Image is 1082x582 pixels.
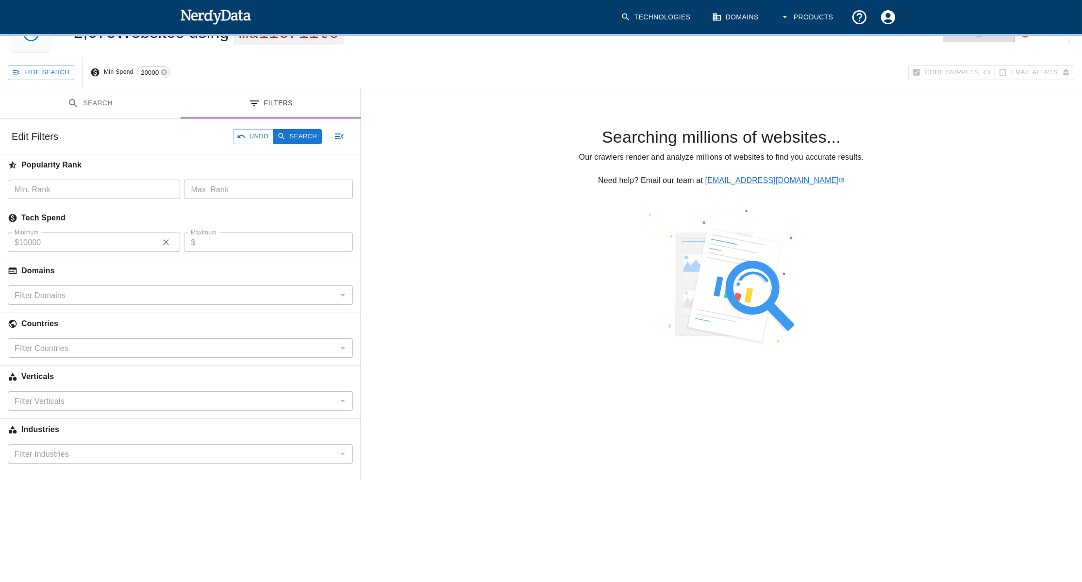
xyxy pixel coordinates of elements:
img: NerdyData.com [180,7,251,26]
div: $ [8,233,180,252]
h4: Searching millions of websites... [376,127,1066,148]
label: Minimum [15,228,38,236]
button: Undo [233,129,274,144]
button: Search [273,129,322,144]
button: Products [774,3,841,32]
a: [EMAIL_ADDRESS][DOMAIN_NAME] [705,176,845,184]
a: Technologies [615,3,699,32]
label: Maximum [191,228,216,236]
span: 20000 [137,68,162,78]
button: Account Settings [874,3,902,32]
div: $ [184,233,352,252]
a: Domains [706,3,766,32]
h1: 2,673 Websites using [74,23,344,41]
button: Filters [181,88,361,119]
span: Min Spend [104,67,137,77]
p: Our crawlers render and analyze millions of websites to find you accurate results. Need help? Ema... [376,151,1066,186]
div: 20000 [137,67,170,78]
h6: Edit Filters [12,129,58,144]
button: Support and Documentation [845,3,874,32]
button: Hide Search [8,65,74,80]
